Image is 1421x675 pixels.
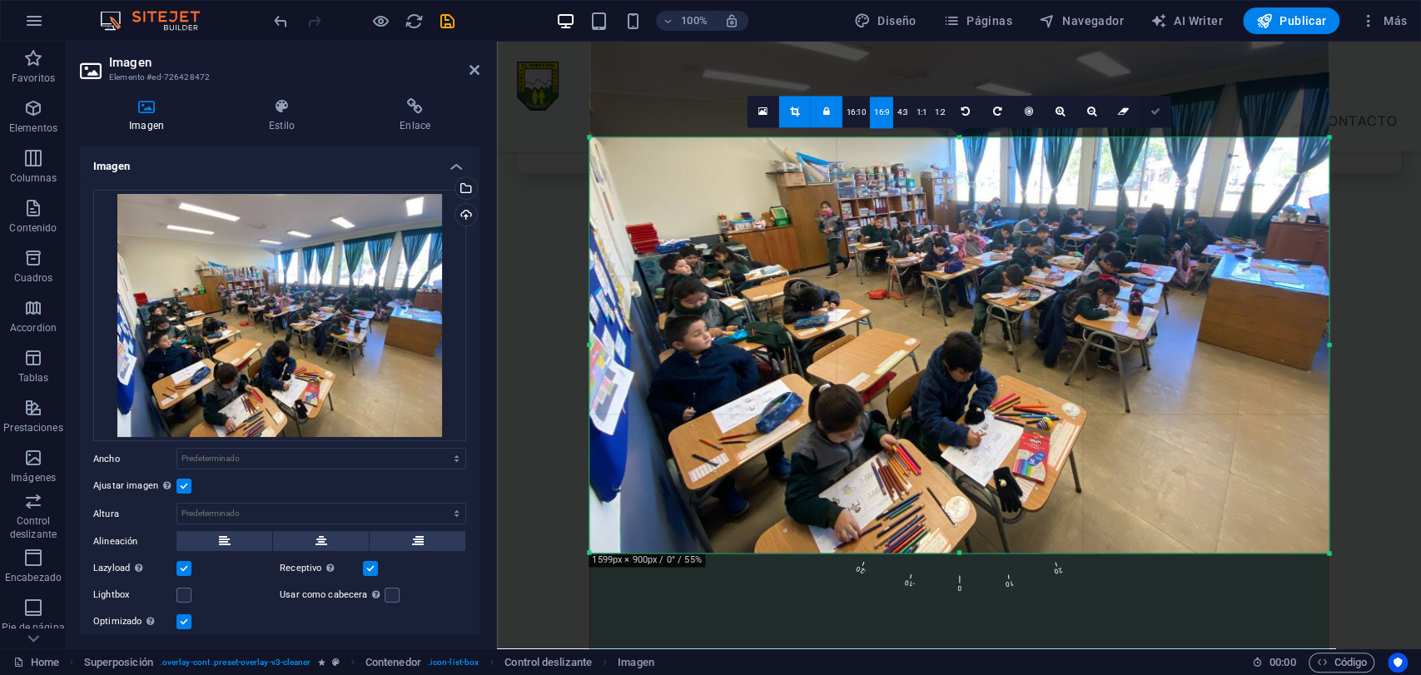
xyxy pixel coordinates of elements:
[109,55,479,70] h2: Imagen
[981,96,1013,127] a: Girar 90° a la derecha
[1108,96,1140,127] a: Restablecer
[10,171,57,185] p: Columnas
[280,558,363,578] label: Receptivo
[428,653,479,673] span: . icon-list-box
[271,12,291,31] i: Deshacer: Ajustar imagen (Ctrl+Z)
[80,98,220,133] h4: Imagen
[950,96,981,127] a: Girar 90° a la izquierda
[937,7,1019,34] button: Páginas
[951,299,970,594] span: 0
[271,11,291,31] button: undo
[589,553,704,567] div: 1599px × 900px / 0° / 55%
[870,97,893,128] a: 16:9
[1150,12,1223,29] span: AI Writer
[1039,12,1124,29] span: Navegador
[93,190,466,442] div: 500423738_1292644999528505_5026357852371553245_n-PW60-YLo7S-8GHIkEbMj-A.jpg
[1353,7,1414,34] button: Más
[1269,653,1295,673] span: 00 00
[1045,96,1076,127] a: Acercar
[12,72,55,85] p: Favoritos
[1076,96,1108,127] a: Alejar
[724,13,739,28] i: Al redimensionar, ajustar el nivel de zoom automáticamente para ajustarse al dispositivo elegido.
[160,653,311,673] span: . overlay-cont .preset-overlay-v3-cleaner
[405,12,424,31] i: Volver a cargar página
[365,653,421,673] span: Haz clic para seleccionar y doble clic para editar
[280,585,385,605] label: Usar como cabecera
[931,97,950,128] a: 1:2
[1140,96,1171,127] a: Confirmar
[893,97,912,128] a: 4:3
[14,271,53,285] p: Cuadros
[3,421,62,434] p: Prestaciones
[1309,653,1374,673] button: Código
[93,585,176,605] label: Lightbox
[847,7,923,34] button: Diseño
[220,98,350,133] h4: Estilo
[96,11,221,31] img: Editor Logo
[618,653,654,673] span: Haz clic para seleccionar y doble clic para editar
[93,532,176,552] label: Alineación
[1252,653,1296,673] h6: Tiempo de la sesión
[370,11,390,31] button: Haz clic para salir del modo de previsualización y seguir editando
[912,97,932,128] a: 1:1
[854,12,917,29] span: Diseño
[1243,7,1340,34] button: Publicar
[504,653,592,673] span: Haz clic para seleccionar y doble clic para editar
[84,653,153,673] span: Haz clic para seleccionar y doble clic para editar
[811,96,842,127] a: Conservar relación de aspecto
[93,454,176,464] label: Ancho
[5,571,62,584] p: Encabezado
[1281,656,1284,668] span: :
[109,70,446,85] h3: Elemento #ed-726428472
[9,122,57,135] p: Elementos
[93,476,176,496] label: Ajustar imagen
[18,371,49,385] p: Tablas
[1388,653,1408,673] button: Usercentrics
[779,96,811,127] a: Modo de recorte
[1144,7,1230,34] button: AI Writer
[11,471,56,484] p: Imágenes
[80,146,479,176] h4: Imagen
[842,97,871,128] a: 16:10
[847,7,923,34] div: Diseño (Ctrl+Alt+Y)
[93,509,176,519] label: Altura
[1316,653,1367,673] span: Código
[748,96,779,127] a: Selecciona archivos del administrador de archivos, de la galería de fotos o carga archivo(s)
[404,11,424,31] button: reload
[9,221,57,235] p: Contenido
[318,658,325,667] i: El elemento contiene una animación
[943,12,1012,29] span: Páginas
[350,98,479,133] h4: Enlace
[1256,12,1327,29] span: Publicar
[1013,96,1045,127] a: Centro
[84,653,654,673] nav: breadcrumb
[1359,12,1407,29] span: Más
[2,621,64,634] p: Pie de página
[332,658,340,667] i: Este elemento es un preajuste personalizable
[1032,7,1130,34] button: Navegador
[10,321,57,335] p: Accordion
[438,12,457,31] i: Guardar (Ctrl+S)
[13,653,59,673] a: Haz clic para cancelar la selección y doble clic para abrir páginas
[437,11,457,31] button: save
[681,11,708,31] h6: 100%
[93,612,176,632] label: Optimizado
[656,11,715,31] button: 100%
[93,558,176,578] label: Lazyload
